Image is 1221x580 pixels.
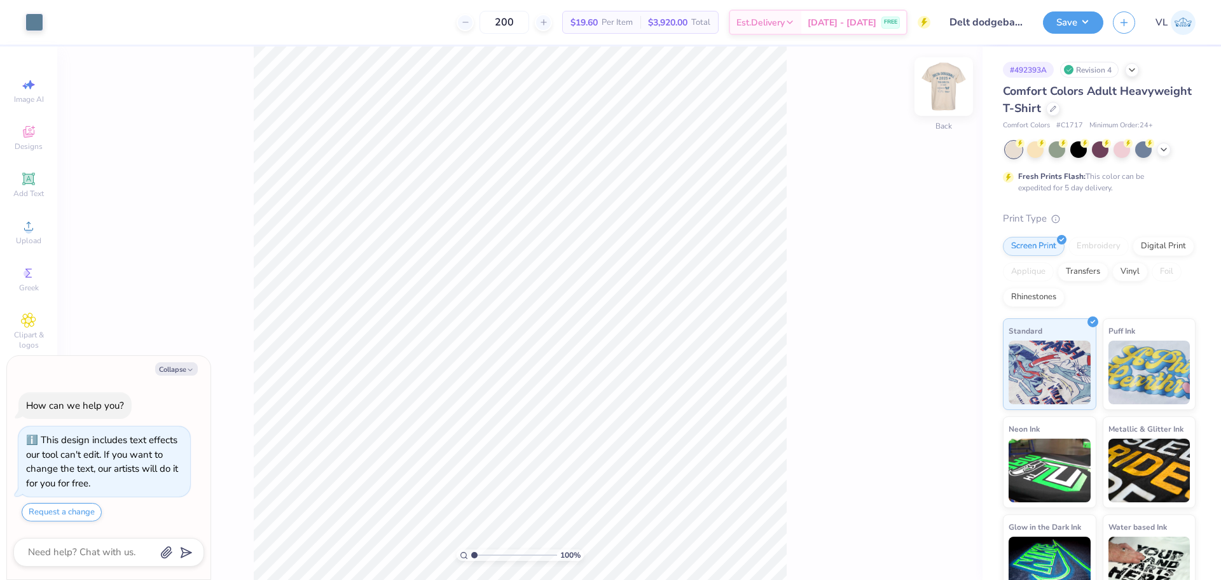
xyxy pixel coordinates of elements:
[1058,262,1108,281] div: Transfers
[1018,171,1086,181] strong: Fresh Prints Flash:
[1060,62,1119,78] div: Revision 4
[1009,520,1081,534] span: Glow in the Dark Ink
[1155,10,1196,35] a: VL
[1003,120,1050,131] span: Comfort Colors
[1112,262,1148,281] div: Vinyl
[14,94,44,104] span: Image AI
[1056,120,1083,131] span: # C1717
[1009,341,1091,404] img: Standard
[940,10,1033,35] input: Untitled Design
[1108,341,1190,404] img: Puff Ink
[560,549,581,561] span: 100 %
[19,283,39,293] span: Greek
[1068,237,1129,256] div: Embroidery
[26,399,124,412] div: How can we help you?
[918,61,969,112] img: Back
[691,16,710,29] span: Total
[1003,237,1065,256] div: Screen Print
[1108,422,1183,435] span: Metallic & Glitter Ink
[808,16,876,29] span: [DATE] - [DATE]
[602,16,633,29] span: Per Item
[1003,262,1054,281] div: Applique
[22,503,102,521] button: Request a change
[13,188,44,199] span: Add Text
[1009,324,1042,337] span: Standard
[1003,288,1065,307] div: Rhinestones
[1003,62,1054,78] div: # 492393A
[16,236,41,246] span: Upload
[1003,211,1196,226] div: Print Type
[1108,439,1190,502] img: Metallic & Glitter Ink
[6,330,51,350] span: Clipart & logos
[26,434,178,490] div: This design includes text effects our tool can't edit. If you want to change the text, our artist...
[479,11,529,34] input: – –
[884,18,897,27] span: FREE
[1108,520,1167,534] span: Water based Ink
[935,120,952,132] div: Back
[15,141,43,152] span: Designs
[1089,120,1153,131] span: Minimum Order: 24 +
[1133,237,1194,256] div: Digital Print
[648,16,687,29] span: $3,920.00
[1043,11,1103,34] button: Save
[570,16,598,29] span: $19.60
[1003,83,1192,116] span: Comfort Colors Adult Heavyweight T-Shirt
[1018,171,1175,194] div: This color can be expedited for 5 day delivery.
[736,16,785,29] span: Est. Delivery
[1009,439,1091,502] img: Neon Ink
[155,362,198,376] button: Collapse
[1171,10,1196,35] img: Vincent Lloyd Laurel
[1108,324,1135,337] span: Puff Ink
[1152,262,1182,281] div: Foil
[1009,422,1040,435] span: Neon Ink
[1155,15,1168,30] span: VL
